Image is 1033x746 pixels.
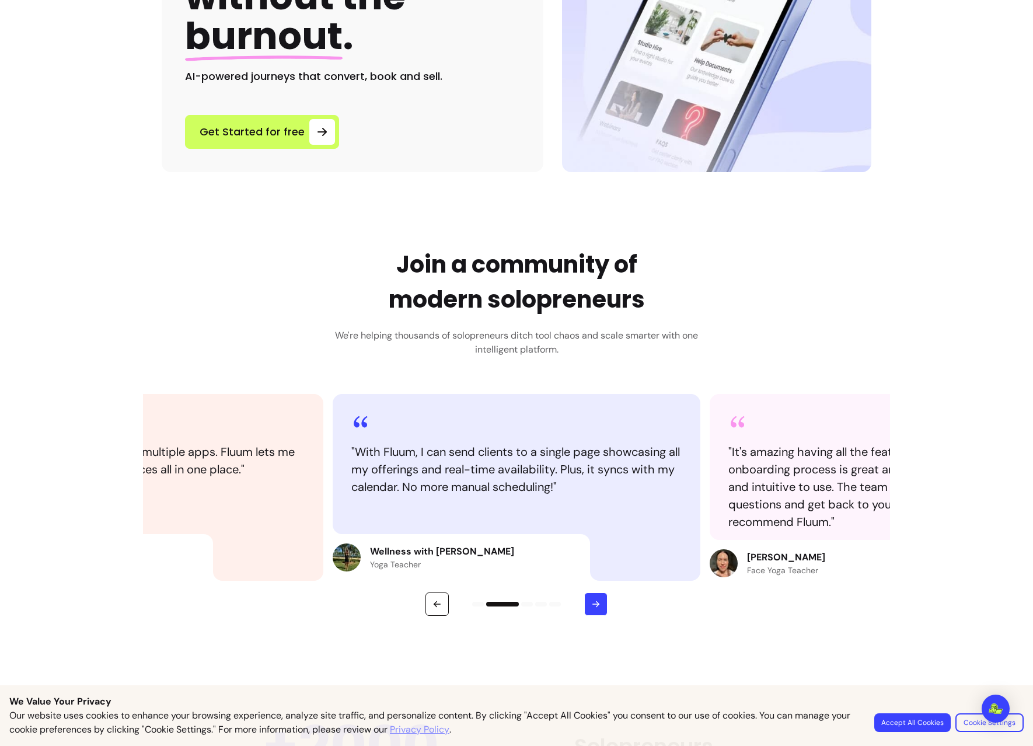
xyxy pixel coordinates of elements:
[185,115,339,149] a: Get Started for free
[874,713,951,732] button: Accept All Cookies
[982,695,1010,723] div: Open Intercom Messenger
[327,329,706,357] h3: We're helping thousands of solopreneurs ditch tool chaos and scale smarter with one intelligent p...
[185,10,343,62] span: burnout
[389,247,645,317] h2: Join a community of modern solopreneurs
[333,543,361,571] img: Review avatar
[747,550,825,564] p: [PERSON_NAME]
[370,559,514,570] p: Yoga Teacher
[710,549,738,577] img: Review avatar
[9,709,860,737] p: Our website uses cookies to enhance your browsing experience, analyze site traffic, and personali...
[185,68,520,85] h2: AI-powered journeys that convert, book and sell.
[9,695,1024,709] p: We Value Your Privacy
[390,723,449,737] a: Privacy Policy
[351,443,682,496] blockquote: " With Fluum, I can send clients to a single page showcasing all my offerings and real-time avail...
[370,545,514,559] p: Wellness with [PERSON_NAME]
[955,713,1024,732] button: Cookie Settings
[747,564,825,576] p: Face Yoga Teacher
[200,124,305,140] span: Get Started for free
